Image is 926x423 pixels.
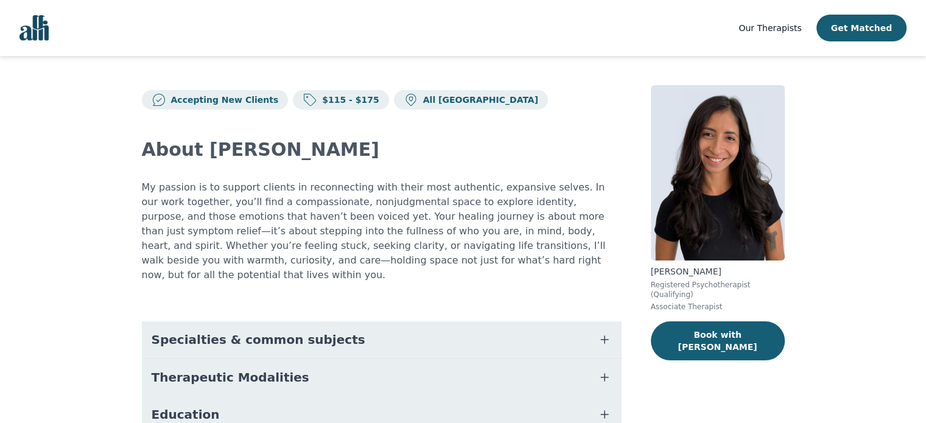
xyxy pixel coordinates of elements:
[651,265,785,278] p: [PERSON_NAME]
[142,180,622,282] p: My passion is to support clients in reconnecting with their most authentic, expansive selves. In ...
[142,321,622,358] button: Specialties & common subjects
[651,85,785,260] img: Natalia_Sarmiento
[152,331,365,348] span: Specialties & common subjects
[142,359,622,396] button: Therapeutic Modalities
[317,94,379,106] p: $115 - $175
[651,302,785,312] p: Associate Therapist
[738,23,801,33] span: Our Therapists
[152,406,220,423] span: Education
[738,21,801,35] a: Our Therapists
[418,94,538,106] p: All [GEOGRAPHIC_DATA]
[19,15,49,41] img: alli logo
[651,321,785,360] button: Book with [PERSON_NAME]
[816,15,907,41] button: Get Matched
[152,369,309,386] span: Therapeutic Modalities
[166,94,279,106] p: Accepting New Clients
[651,280,785,299] p: Registered Psychotherapist (Qualifying)
[142,139,622,161] h2: About [PERSON_NAME]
